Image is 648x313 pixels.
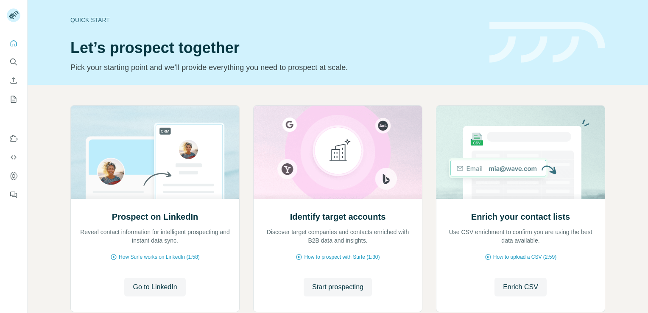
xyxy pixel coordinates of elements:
[489,22,605,63] img: banner
[290,211,386,223] h2: Identify target accounts
[70,61,479,73] p: Pick your starting point and we’ll provide everything you need to prospect at scale.
[436,106,605,199] img: Enrich your contact lists
[253,106,422,199] img: Identify target accounts
[7,187,20,202] button: Feedback
[7,73,20,88] button: Enrich CSV
[119,253,200,261] span: How Surfe works on LinkedIn (1:58)
[7,92,20,107] button: My lists
[79,228,231,245] p: Reveal contact information for intelligent prospecting and instant data sync.
[133,282,177,292] span: Go to LinkedIn
[7,54,20,70] button: Search
[70,106,240,199] img: Prospect on LinkedIn
[262,228,413,245] p: Discover target companies and contacts enriched with B2B data and insights.
[304,253,380,261] span: How to prospect with Surfe (1:30)
[7,150,20,165] button: Use Surfe API
[7,131,20,146] button: Use Surfe on LinkedIn
[112,211,198,223] h2: Prospect on LinkedIn
[493,253,556,261] span: How to upload a CSV (2:59)
[7,36,20,51] button: Quick start
[7,168,20,184] button: Dashboard
[494,278,547,296] button: Enrich CSV
[503,282,538,292] span: Enrich CSV
[304,278,372,296] button: Start prospecting
[124,278,185,296] button: Go to LinkedIn
[445,228,596,245] p: Use CSV enrichment to confirm you are using the best data available.
[70,39,479,56] h1: Let’s prospect together
[312,282,363,292] span: Start prospecting
[471,211,570,223] h2: Enrich your contact lists
[70,16,479,24] div: Quick start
